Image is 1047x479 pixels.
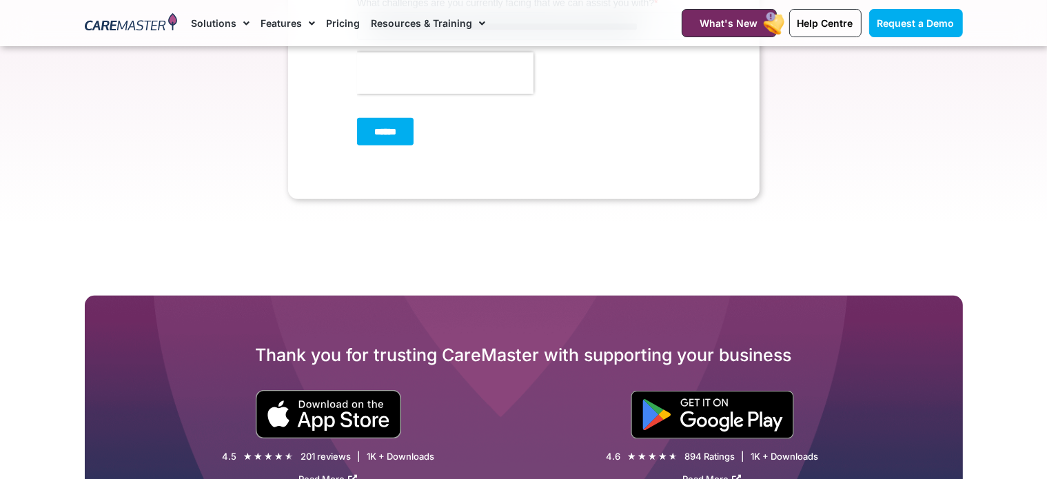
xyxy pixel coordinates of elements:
div: 201 reviews | 1K + Downloads [301,451,434,462]
div: 894 Ratings | 1K + Downloads [684,451,818,462]
i: ★ [254,449,263,464]
a: What's New [682,9,777,37]
div: 4.5 [222,451,236,462]
i: ★ [264,449,273,464]
div: 4.6/5 [627,449,678,464]
img: CareMaster Logo [85,13,178,34]
i: ★ [243,449,252,464]
i: ★ [638,449,647,464]
i: ★ [627,449,636,464]
img: "Get is on" Black Google play button. [631,391,794,439]
a: Request a Demo [869,9,963,37]
div: 4.6 [606,451,620,462]
h2: Thank you for trusting CareMaster with supporting your business [85,344,963,366]
a: Help Centre [789,9,862,37]
span: Request a Demo [877,17,955,29]
i: ★ [274,449,283,464]
img: small black download on the apple app store button. [255,390,402,439]
i: ★ [658,449,667,464]
i: ★ [285,449,294,464]
span: What's New [700,17,758,29]
span: Last Name [167,1,214,12]
div: 4.5/5 [243,449,294,464]
span: Help Centre [797,17,853,29]
i: ★ [669,449,678,464]
i: ★ [648,449,657,464]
